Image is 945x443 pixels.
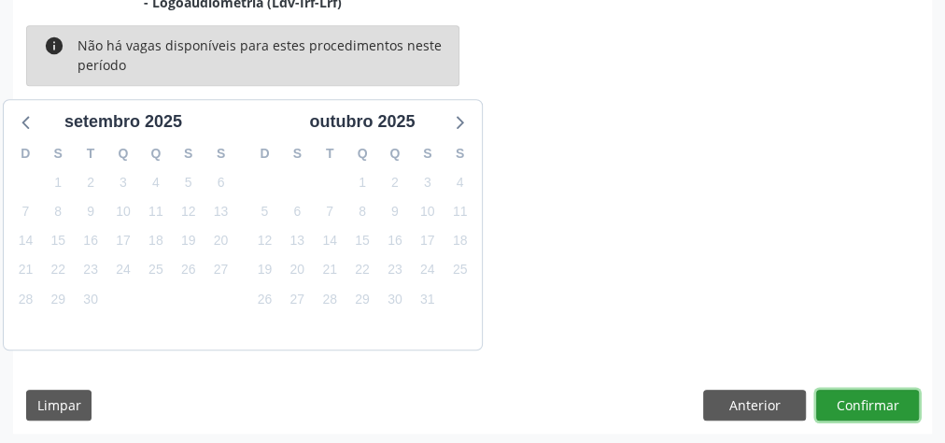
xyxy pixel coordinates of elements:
[78,257,104,283] span: terça-feira, 23 de setembro de 2025
[447,257,473,283] span: sábado, 25 de outubro de 2025
[444,139,476,168] div: S
[176,257,202,283] span: sexta-feira, 26 de setembro de 2025
[284,199,310,225] span: segunda-feira, 6 de outubro de 2025
[12,286,38,312] span: domingo, 28 de setembro de 2025
[143,228,169,254] span: quinta-feira, 18 de setembro de 2025
[703,390,806,422] button: Anterior
[143,257,169,283] span: quinta-feira, 25 de setembro de 2025
[110,169,136,195] span: quarta-feira, 3 de setembro de 2025
[251,257,277,283] span: domingo, 19 de outubro de 2025
[208,257,234,283] span: sábado, 27 de setembro de 2025
[143,199,169,225] span: quinta-feira, 11 de setembro de 2025
[110,257,136,283] span: quarta-feira, 24 de setembro de 2025
[42,139,75,168] div: S
[382,169,408,195] span: quinta-feira, 2 de outubro de 2025
[415,257,441,283] span: sexta-feira, 24 de outubro de 2025
[317,286,343,312] span: terça-feira, 28 de outubro de 2025
[208,199,234,225] span: sábado, 13 de setembro de 2025
[816,390,919,422] button: Confirmar
[78,36,443,75] div: Não há vagas disponíveis para estes procedimentos neste período
[346,139,379,168] div: Q
[314,139,346,168] div: T
[349,169,375,195] span: quarta-feira, 1 de outubro de 2025
[9,139,42,168] div: D
[139,139,172,168] div: Q
[302,109,422,135] div: outubro 2025
[415,199,441,225] span: sexta-feira, 10 de outubro de 2025
[75,139,107,168] div: T
[78,286,104,312] span: terça-feira, 30 de setembro de 2025
[415,286,441,312] span: sexta-feira, 31 de outubro de 2025
[12,228,38,254] span: domingo, 14 de setembro de 2025
[382,199,408,225] span: quinta-feira, 9 de outubro de 2025
[349,199,375,225] span: quarta-feira, 8 de outubro de 2025
[317,228,343,254] span: terça-feira, 14 de outubro de 2025
[382,228,408,254] span: quinta-feira, 16 de outubro de 2025
[110,199,136,225] span: quarta-feira, 10 de setembro de 2025
[447,228,473,254] span: sábado, 18 de outubro de 2025
[78,228,104,254] span: terça-feira, 16 de setembro de 2025
[349,257,375,283] span: quarta-feira, 22 de outubro de 2025
[411,139,444,168] div: S
[78,169,104,195] span: terça-feira, 2 de setembro de 2025
[107,139,140,168] div: Q
[415,228,441,254] span: sexta-feira, 17 de outubro de 2025
[45,199,71,225] span: segunda-feira, 8 de setembro de 2025
[205,139,237,168] div: S
[45,257,71,283] span: segunda-feira, 22 de setembro de 2025
[45,169,71,195] span: segunda-feira, 1 de setembro de 2025
[12,199,38,225] span: domingo, 7 de setembro de 2025
[26,390,92,422] button: Limpar
[284,257,310,283] span: segunda-feira, 20 de outubro de 2025
[251,286,277,312] span: domingo, 26 de outubro de 2025
[281,139,314,168] div: S
[208,228,234,254] span: sábado, 20 de setembro de 2025
[251,199,277,225] span: domingo, 5 de outubro de 2025
[349,228,375,254] span: quarta-feira, 15 de outubro de 2025
[78,199,104,225] span: terça-feira, 9 de setembro de 2025
[45,228,71,254] span: segunda-feira, 15 de setembro de 2025
[208,169,234,195] span: sábado, 6 de setembro de 2025
[143,169,169,195] span: quinta-feira, 4 de setembro de 2025
[176,199,202,225] span: sexta-feira, 12 de setembro de 2025
[447,199,473,225] span: sábado, 11 de outubro de 2025
[317,257,343,283] span: terça-feira, 21 de outubro de 2025
[251,228,277,254] span: domingo, 12 de outubro de 2025
[176,228,202,254] span: sexta-feira, 19 de setembro de 2025
[45,286,71,312] span: segunda-feira, 29 de setembro de 2025
[415,169,441,195] span: sexta-feira, 3 de outubro de 2025
[284,286,310,312] span: segunda-feira, 27 de outubro de 2025
[317,199,343,225] span: terça-feira, 7 de outubro de 2025
[176,169,202,195] span: sexta-feira, 5 de setembro de 2025
[378,139,411,168] div: Q
[110,228,136,254] span: quarta-feira, 17 de setembro de 2025
[447,169,473,195] span: sábado, 4 de outubro de 2025
[44,36,64,75] i: info
[12,257,38,283] span: domingo, 21 de setembro de 2025
[349,286,375,312] span: quarta-feira, 29 de outubro de 2025
[284,228,310,254] span: segunda-feira, 13 de outubro de 2025
[248,139,281,168] div: D
[57,109,190,135] div: setembro 2025
[172,139,205,168] div: S
[382,257,408,283] span: quinta-feira, 23 de outubro de 2025
[382,286,408,312] span: quinta-feira, 30 de outubro de 2025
